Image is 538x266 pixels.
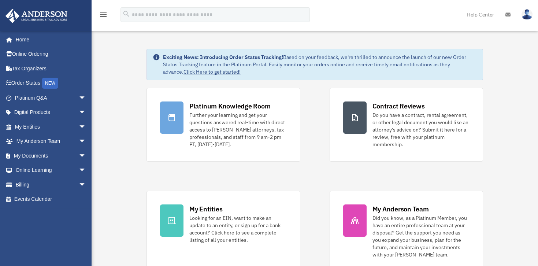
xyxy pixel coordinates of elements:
[5,163,97,178] a: Online Learningarrow_drop_down
[372,214,470,258] div: Did you know, as a Platinum Member, you have an entire professional team at your disposal? Get th...
[189,204,222,214] div: My Entities
[372,111,470,148] div: Do you have a contract, rental agreement, or other legal document you would like an attorney's ad...
[372,101,425,111] div: Contract Reviews
[163,54,283,60] strong: Exciting News: Introducing Order Status Tracking!
[372,204,429,214] div: My Anderson Team
[146,88,300,162] a: Platinum Knowledge Room Further your learning and get your questions answered real-time with dire...
[522,9,533,20] img: User Pic
[5,148,97,163] a: My Documentsarrow_drop_down
[79,163,93,178] span: arrow_drop_down
[5,32,93,47] a: Home
[3,9,70,23] img: Anderson Advisors Platinum Portal
[5,134,97,149] a: My Anderson Teamarrow_drop_down
[99,13,108,19] a: menu
[5,47,97,62] a: Online Ordering
[5,61,97,76] a: Tax Organizers
[5,119,97,134] a: My Entitiesarrow_drop_down
[79,134,93,149] span: arrow_drop_down
[189,111,287,148] div: Further your learning and get your questions answered real-time with direct access to [PERSON_NAM...
[79,148,93,163] span: arrow_drop_down
[5,76,97,91] a: Order StatusNEW
[189,214,287,244] div: Looking for an EIN, want to make an update to an entity, or sign up for a bank account? Click her...
[5,177,97,192] a: Billingarrow_drop_down
[79,105,93,120] span: arrow_drop_down
[122,10,130,18] i: search
[5,90,97,105] a: Platinum Q&Aarrow_drop_down
[5,192,97,207] a: Events Calendar
[163,53,477,75] div: Based on your feedback, we're thrilled to announce the launch of our new Order Status Tracking fe...
[42,78,58,89] div: NEW
[5,105,97,120] a: Digital Productsarrow_drop_down
[330,88,483,162] a: Contract Reviews Do you have a contract, rental agreement, or other legal document you would like...
[79,90,93,106] span: arrow_drop_down
[99,10,108,19] i: menu
[79,119,93,134] span: arrow_drop_down
[183,69,241,75] a: Click Here to get started!
[189,101,271,111] div: Platinum Knowledge Room
[79,177,93,192] span: arrow_drop_down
